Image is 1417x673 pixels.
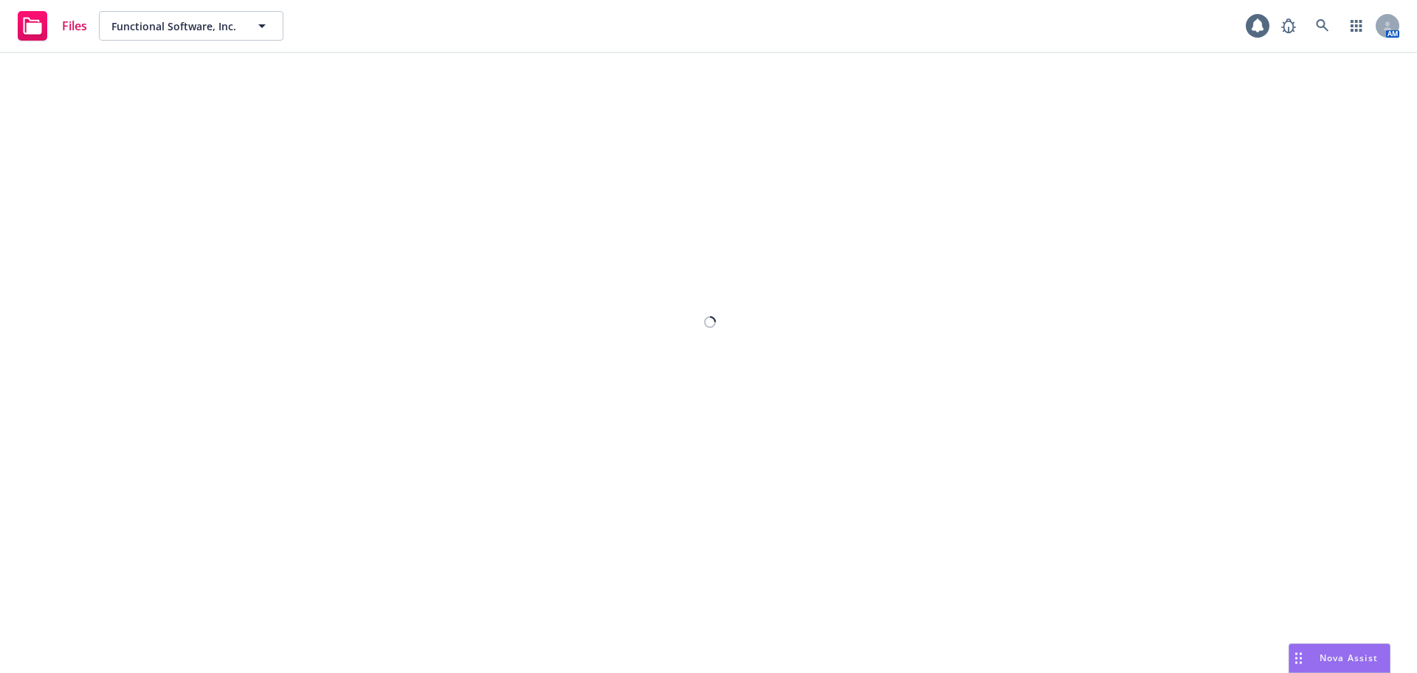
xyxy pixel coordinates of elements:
div: Drag to move [1289,644,1308,672]
span: Files [62,20,87,32]
a: Report a Bug [1274,11,1303,41]
span: Nova Assist [1320,652,1378,664]
button: Functional Software, Inc. [99,11,283,41]
button: Nova Assist [1289,643,1390,673]
span: Functional Software, Inc. [111,18,239,34]
a: Switch app [1342,11,1371,41]
a: Files [12,5,93,47]
a: Search [1308,11,1337,41]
